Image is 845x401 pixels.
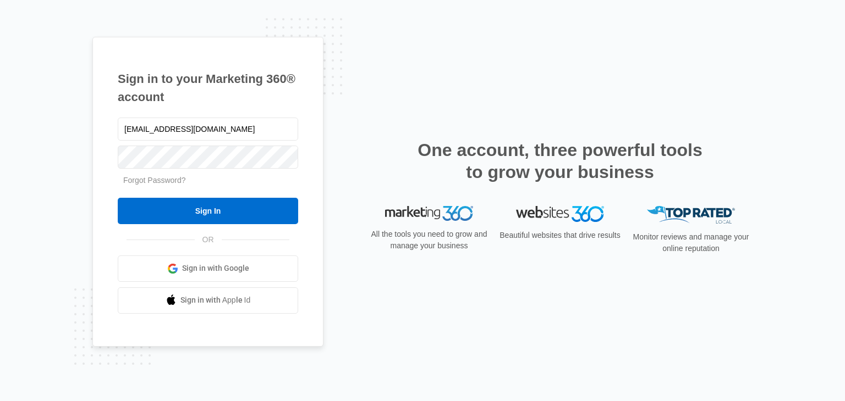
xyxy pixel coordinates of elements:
[118,255,298,282] a: Sign in with Google
[385,206,473,221] img: Marketing 360
[118,70,298,106] h1: Sign in to your Marketing 360® account
[647,206,735,224] img: Top Rated Local
[118,287,298,314] a: Sign in with Apple Id
[180,294,251,306] span: Sign in with Apple Id
[414,139,706,183] h2: One account, three powerful tools to grow your business
[123,176,186,185] a: Forgot Password?
[118,118,298,141] input: Email
[118,198,298,224] input: Sign In
[498,230,622,241] p: Beautiful websites that drive results
[516,206,604,222] img: Websites 360
[629,231,753,254] p: Monitor reviews and manage your online reputation
[182,263,249,274] span: Sign in with Google
[367,229,491,252] p: All the tools you need to grow and manage your business
[195,234,222,246] span: OR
